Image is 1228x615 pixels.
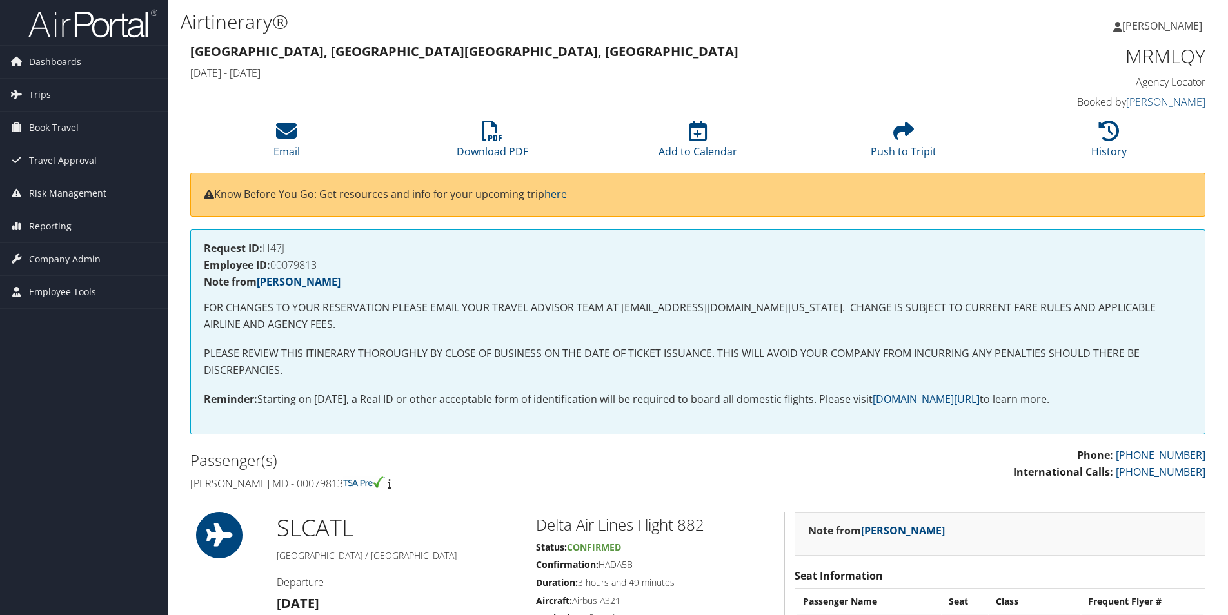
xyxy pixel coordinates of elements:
[1077,448,1113,462] strong: Phone:
[190,449,688,471] h2: Passenger(s)
[567,541,621,553] span: Confirmed
[536,576,578,589] strong: Duration:
[28,8,157,39] img: airportal-logo.png
[457,128,528,159] a: Download PDF
[536,558,775,571] h5: HADA5B
[277,549,516,562] h5: [GEOGRAPHIC_DATA] / [GEOGRAPHIC_DATA]
[1116,465,1205,479] a: [PHONE_NUMBER]
[204,241,262,255] strong: Request ID:
[1013,465,1113,479] strong: International Calls:
[1082,590,1203,613] th: Frequent Flyer #
[536,514,775,536] h2: Delta Air Lines Flight 882
[29,112,79,144] span: Book Travel
[29,79,51,111] span: Trips
[536,594,572,607] strong: Aircraft:
[277,512,516,544] h1: SLC ATL
[29,276,96,308] span: Employee Tools
[190,66,947,80] h4: [DATE] - [DATE]
[966,75,1205,89] h4: Agency Locator
[871,128,936,159] a: Push to Tripit
[29,243,101,275] span: Company Admin
[190,476,688,491] h4: [PERSON_NAME] MD - 00079813
[797,590,941,613] th: Passenger Name
[942,590,988,613] th: Seat
[257,275,341,289] a: [PERSON_NAME]
[204,392,257,406] strong: Reminder:
[1122,19,1202,33] span: [PERSON_NAME]
[204,243,1192,253] h4: H47J
[277,575,516,589] h4: Departure
[659,128,737,159] a: Add to Calendar
[29,210,72,242] span: Reporting
[808,523,945,538] strong: Note from
[1113,6,1215,45] a: [PERSON_NAME]
[204,258,270,272] strong: Employee ID:
[273,128,300,159] a: Email
[190,43,738,60] strong: [GEOGRAPHIC_DATA], [GEOGRAPHIC_DATA] [GEOGRAPHIC_DATA], [GEOGRAPHIC_DATA]
[1116,448,1205,462] a: [PHONE_NUMBER]
[536,594,775,607] h5: Airbus A321
[536,576,775,589] h5: 3 hours and 49 minutes
[29,46,81,78] span: Dashboards
[204,300,1192,333] p: FOR CHANGES TO YOUR RESERVATION PLEASE EMAIL YOUR TRAVEL ADVISOR TEAM AT [EMAIL_ADDRESS][DOMAIN_N...
[536,558,599,571] strong: Confirmation:
[181,8,870,35] h1: Airtinerary®
[204,275,341,289] strong: Note from
[1126,95,1205,109] a: [PERSON_NAME]
[544,187,567,201] a: here
[861,523,945,538] a: [PERSON_NAME]
[1091,128,1127,159] a: History
[966,43,1205,70] h1: MRMLQY
[966,95,1205,109] h4: Booked by
[204,346,1192,378] p: PLEASE REVIEW THIS ITINERARY THOROUGHLY BY CLOSE OF BUSINESS ON THE DATE OF TICKET ISSUANCE. THIS...
[343,476,385,488] img: tsa-precheck.png
[29,144,97,177] span: Travel Approval
[873,392,980,406] a: [DOMAIN_NAME][URL]
[795,569,883,583] strong: Seat Information
[29,177,106,210] span: Risk Management
[536,541,567,553] strong: Status:
[204,186,1192,203] p: Know Before You Go: Get resources and info for your upcoming trip
[204,391,1192,408] p: Starting on [DATE], a Real ID or other acceptable form of identification will be required to boar...
[204,260,1192,270] h4: 00079813
[989,590,1080,613] th: Class
[277,594,319,612] strong: [DATE]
